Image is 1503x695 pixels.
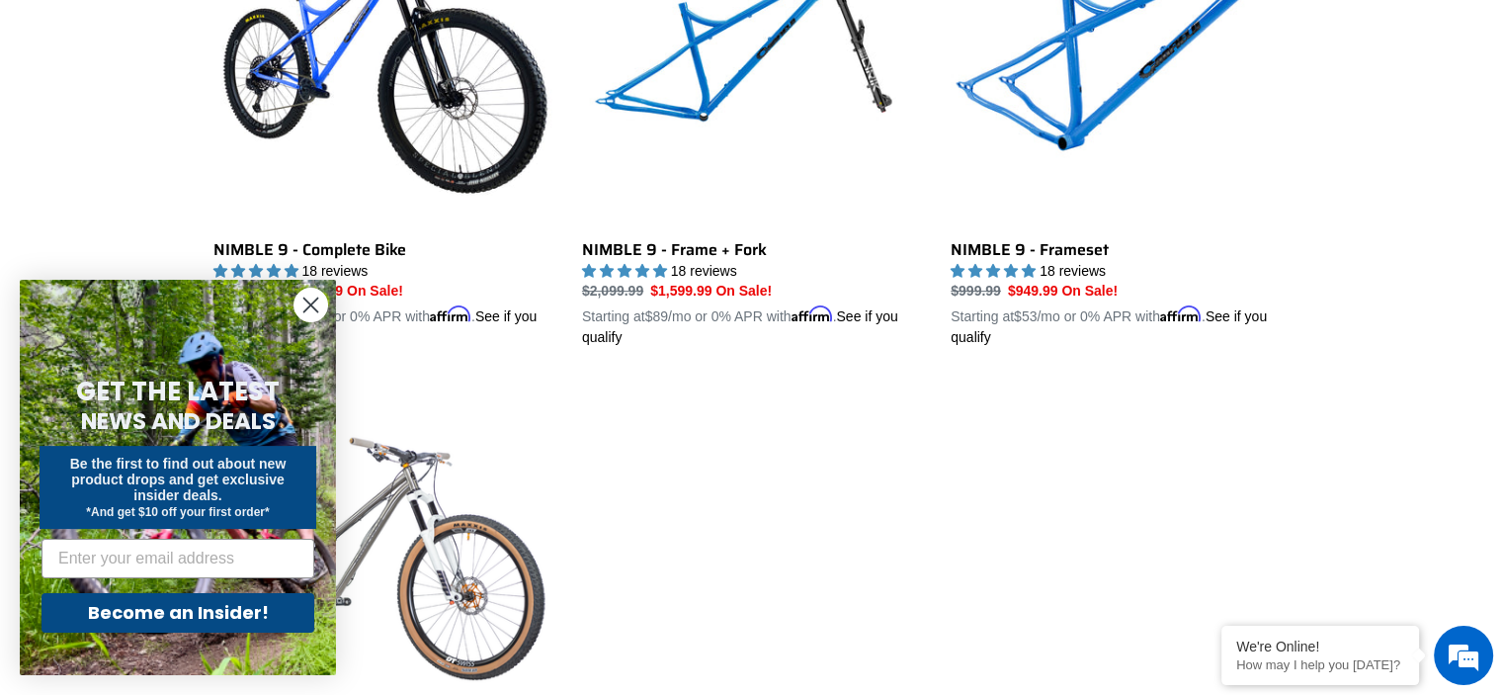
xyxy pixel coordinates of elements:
[42,593,314,633] button: Become an Insider!
[1236,657,1404,672] p: How may I help you today?
[70,456,287,503] span: Be the first to find out about new product drops and get exclusive insider deals.
[81,405,276,437] span: NEWS AND DEALS
[293,288,328,322] button: Close dialog
[42,539,314,578] input: Enter your email address
[1236,639,1404,654] div: We're Online!
[86,505,269,519] span: *And get $10 off your first order*
[76,374,280,409] span: GET THE LATEST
